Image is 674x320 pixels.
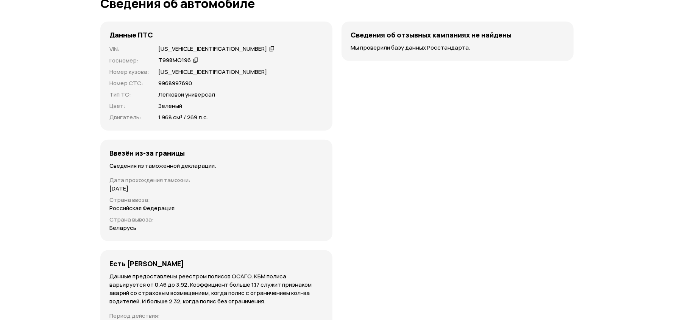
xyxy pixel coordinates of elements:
[109,31,153,39] h4: Данные ПТС
[109,184,128,193] p: [DATE]
[109,56,149,65] p: Госномер :
[109,272,323,306] p: Данные предоставлены реестром полисов ОСАГО. КБМ полиса варьируется от 0.46 до 3.92. Коэффициент ...
[109,176,323,184] p: Дата прохождения таможни :
[109,79,149,87] p: Номер СТС :
[109,312,323,320] p: Период действия :
[109,113,149,122] p: Двигатель :
[109,45,149,53] p: VIN :
[109,102,149,110] p: Цвет :
[109,149,185,157] h4: Ввезён из-за границы
[158,79,192,87] p: 9968997690
[109,224,136,232] p: Беларусь
[109,162,323,170] p: Сведения из таможенной декларации.
[351,31,512,39] h4: Сведения об отзывных кампаниях не найдены
[158,102,182,110] p: Зеленый
[109,196,323,204] p: Страна ввоза :
[351,44,565,52] p: Мы проверили базу данных Росстандарта.
[158,45,267,53] div: [US_VEHICLE_IDENTIFICATION_NUMBER]
[109,204,175,212] p: Российская Федерация
[109,259,184,268] h4: Есть [PERSON_NAME]
[158,91,215,99] p: Легковой универсал
[158,68,267,76] p: [US_VEHICLE_IDENTIFICATION_NUMBER]
[158,56,191,64] div: Т998МО196
[158,113,208,122] p: 1 968 см³ / 269 л.с.
[109,215,323,224] p: Страна вывоза :
[109,91,149,99] p: Тип ТС :
[109,68,149,76] p: Номер кузова :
